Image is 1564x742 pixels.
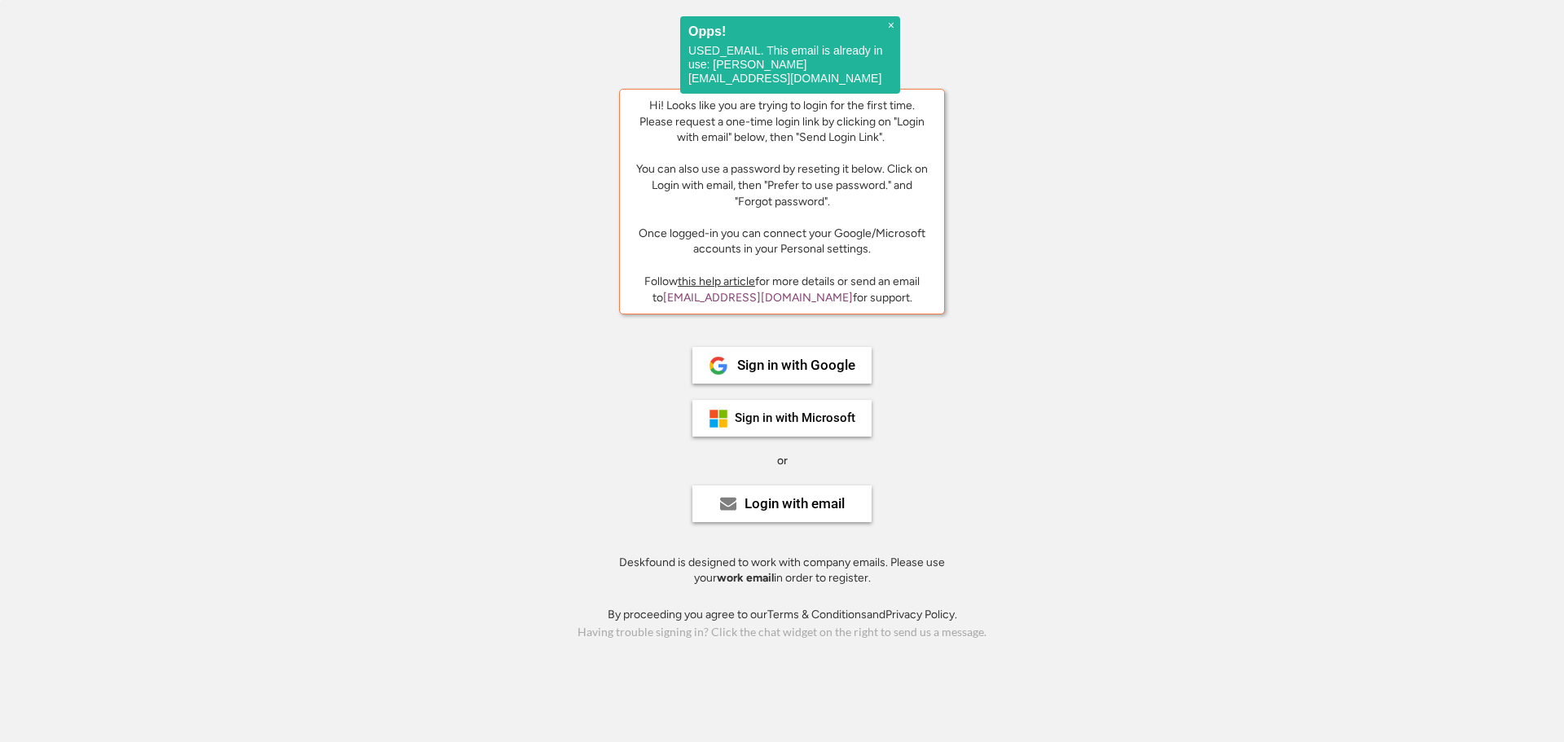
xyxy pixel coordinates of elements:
p: USED_EMAIL. This email is already in use: [PERSON_NAME][EMAIL_ADDRESS][DOMAIN_NAME] [688,44,892,86]
div: By proceeding you agree to our and [608,607,957,623]
a: Privacy Policy. [885,608,957,621]
img: ms-symbollockup_mssymbol_19.png [709,409,728,428]
a: this help article [678,274,755,288]
a: [EMAIL_ADDRESS][DOMAIN_NAME] [663,291,853,305]
div: Hi! Looks like you are trying to login for the first time. Please request a one-time login link b... [632,98,932,257]
div: Deskfound is designed to work with company emails. Please use your in order to register. [599,555,965,586]
strong: work email [717,571,774,585]
img: 1024px-Google__G__Logo.svg.png [709,356,728,375]
div: Sign in with Microsoft [735,412,855,424]
div: Sign in with Google [737,358,855,372]
h2: Opps! [688,24,892,38]
div: Follow for more details or send an email to for support. [632,274,932,305]
div: or [777,453,788,469]
div: Login with email [745,497,845,511]
a: Terms & Conditions [767,608,867,621]
span: × [888,19,894,33]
